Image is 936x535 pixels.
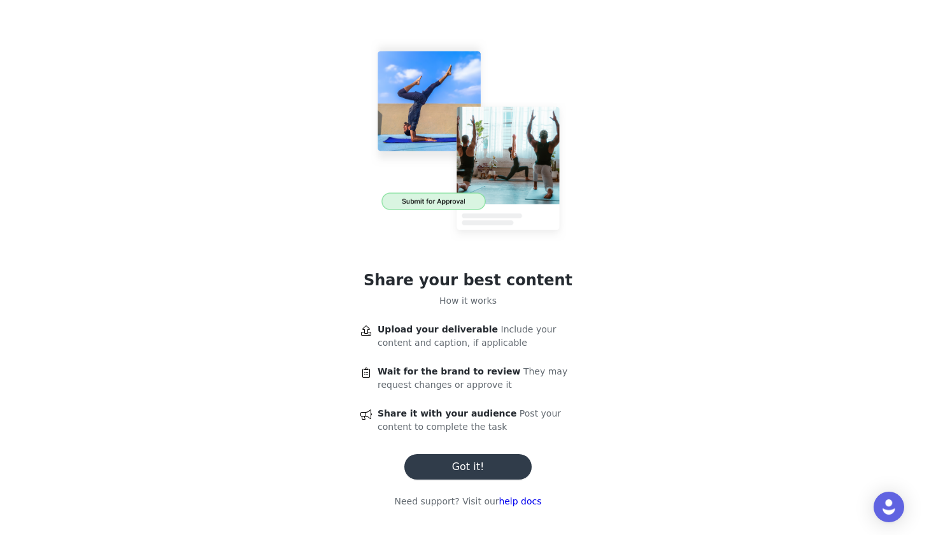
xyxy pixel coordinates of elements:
[874,492,904,522] div: Open Intercom Messenger
[378,408,561,432] span: Post your content to complete the task
[439,294,497,308] p: How it works
[378,366,520,376] span: Wait for the brand to review
[357,31,579,253] img: content approval
[378,324,498,334] span: Upload your deliverable
[378,366,567,390] span: They may request changes or approve it
[404,454,532,480] button: Got it!
[499,496,541,506] a: help docs
[394,495,541,508] p: Need support? Visit our
[364,269,572,292] h1: Share your best content
[378,324,556,348] span: Include your content and caption, if applicable
[378,408,516,418] span: Share it with your audience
